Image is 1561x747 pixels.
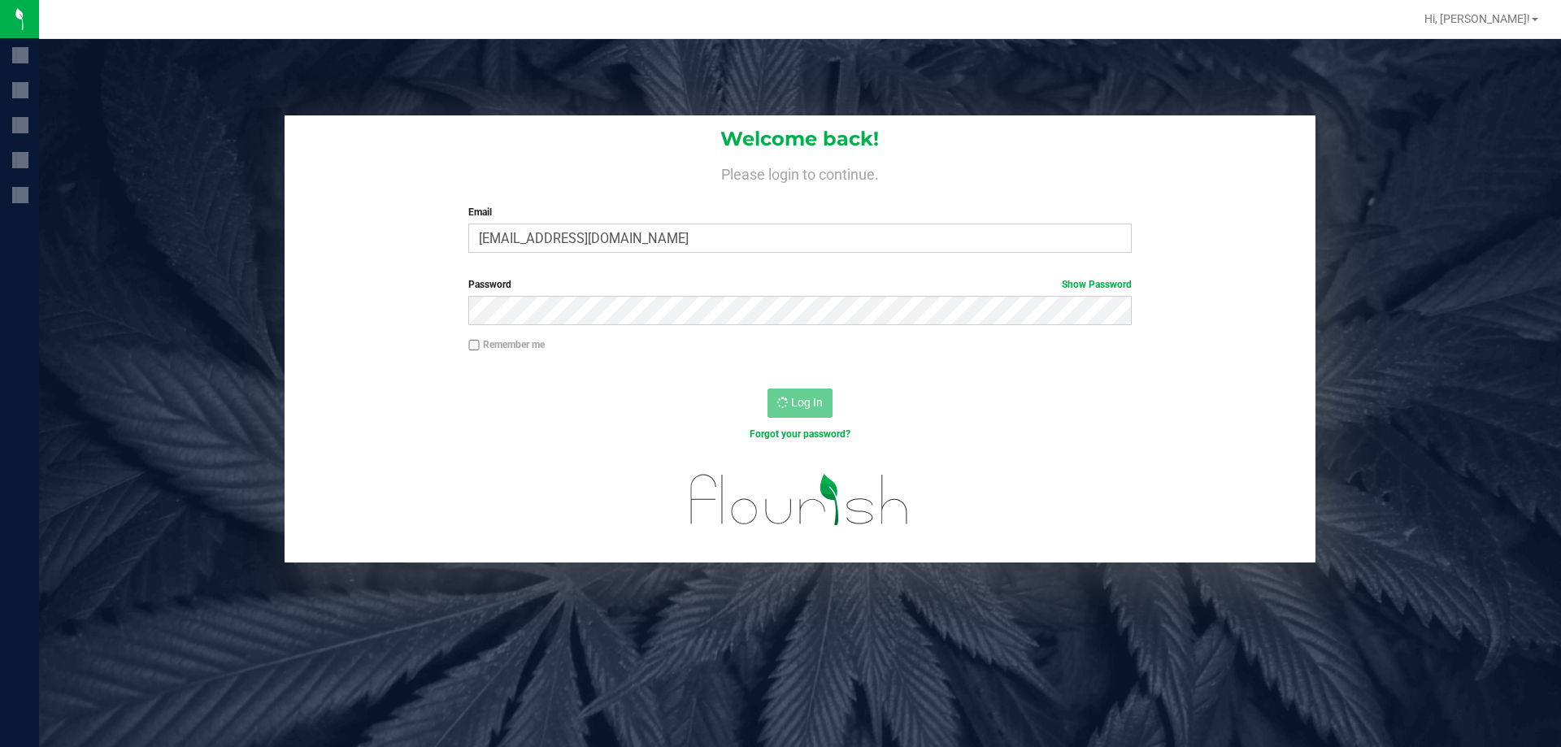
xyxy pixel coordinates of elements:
[468,279,511,290] span: Password
[750,428,850,440] a: Forgot your password?
[468,337,545,352] label: Remember me
[285,128,1315,150] h1: Welcome back!
[671,458,928,541] img: flourish_logo.svg
[1424,12,1530,25] span: Hi, [PERSON_NAME]!
[468,205,1131,219] label: Email
[767,389,833,418] button: Log In
[1062,279,1132,290] a: Show Password
[791,396,823,409] span: Log In
[285,163,1315,182] h4: Please login to continue.
[468,340,480,351] input: Remember me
